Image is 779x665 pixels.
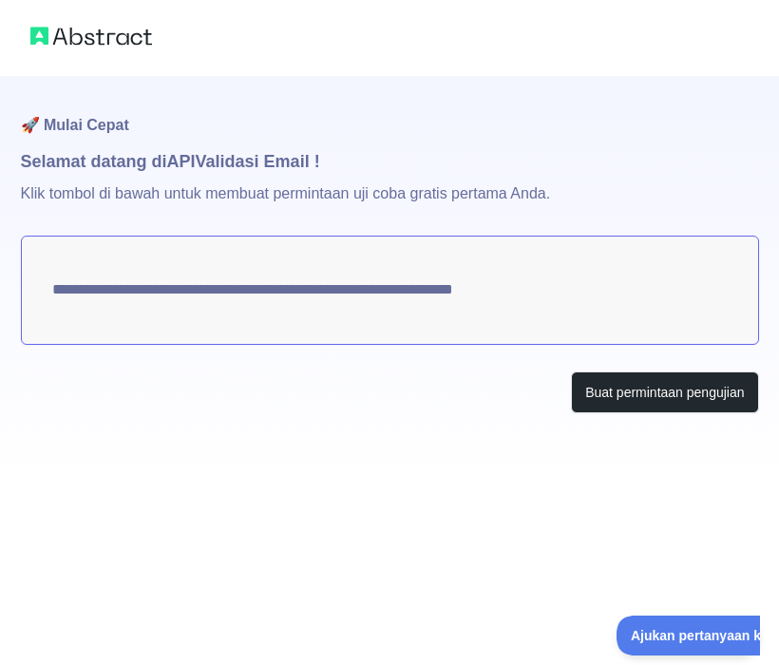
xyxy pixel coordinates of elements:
[617,616,760,655] iframe: Alihkan Dukungan Pelanggan
[21,185,551,201] font: Klik tombol di bawah untuk membuat permintaan uji coba gratis pertama Anda.
[14,12,217,28] font: Ajukan pertanyaan kepada kami
[585,385,744,400] font: Buat permintaan pengujian
[167,152,196,171] font: API
[571,371,758,414] button: Buat permintaan pengujian
[30,23,152,49] img: Logo abstrak
[196,152,320,171] font: Validasi Email !
[21,152,167,171] font: Selamat datang di
[21,117,129,133] font: 🚀 Mulai Cepat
